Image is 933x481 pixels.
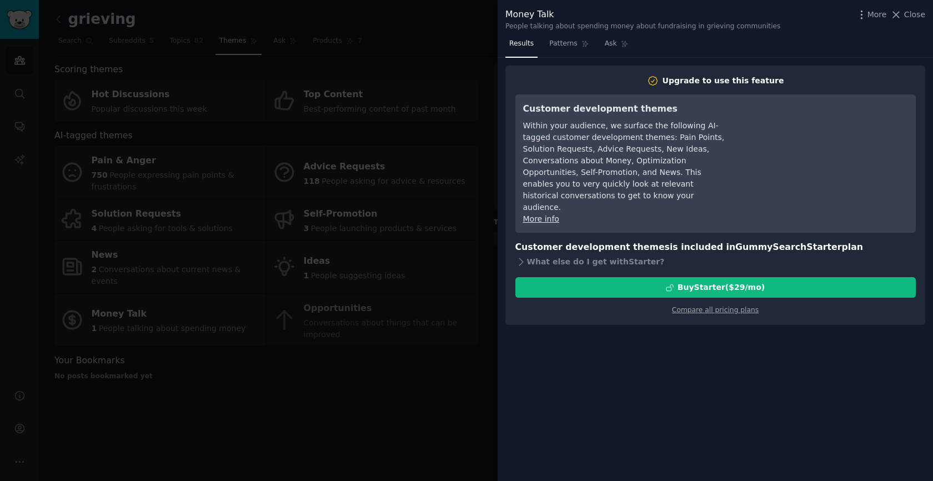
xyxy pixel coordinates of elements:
[867,9,887,21] span: More
[672,306,759,314] a: Compare all pricing plans
[505,35,538,58] a: Results
[515,254,916,269] div: What else do I get with Starter ?
[523,120,726,213] div: Within your audience, we surface the following AI-tagged customer development themes: Pain Points...
[605,39,617,49] span: Ask
[505,8,781,22] div: Money Talk
[505,22,781,32] div: People talking about spending money about fundraising in grieving communities
[904,9,925,21] span: Close
[735,242,841,252] span: GummySearch Starter
[545,35,593,58] a: Patterns
[515,277,916,298] button: BuyStarter($29/mo)
[741,102,908,186] iframe: YouTube video player
[523,214,559,223] a: More info
[890,9,925,21] button: Close
[663,75,784,87] div: Upgrade to use this feature
[601,35,633,58] a: Ask
[515,240,916,254] h3: Customer development themes is included in plan
[509,39,534,49] span: Results
[856,9,887,21] button: More
[523,102,726,116] h3: Customer development themes
[549,39,577,49] span: Patterns
[678,282,765,293] div: Buy Starter ($ 29 /mo )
